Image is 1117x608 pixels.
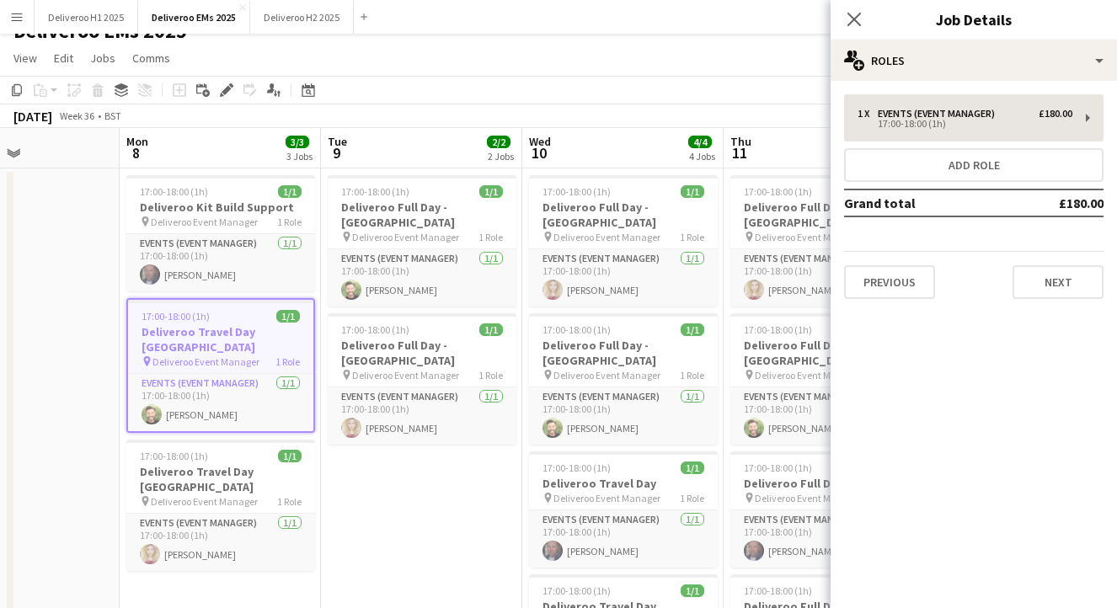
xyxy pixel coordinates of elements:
span: Tue [328,134,347,149]
span: 17:00-18:00 (1h) [744,584,812,597]
app-card-role: Events (Event Manager)1/117:00-18:00 (1h)[PERSON_NAME] [730,249,919,307]
h3: Deliveroo Full Day - [GEOGRAPHIC_DATA] [328,200,516,230]
span: 1 Role [478,369,503,381]
span: 1/1 [276,310,300,323]
span: 17:00-18:00 (1h) [744,323,812,336]
span: Deliveroo Event Manager [352,369,459,381]
td: £180.00 [1003,189,1104,216]
span: 8 [124,143,148,163]
span: 10 [526,143,551,163]
div: 17:00-18:00 (1h)1/1Deliveroo Travel Day [GEOGRAPHIC_DATA] Deliveroo Event Manager1 RoleEvents (Ev... [126,440,315,571]
span: Deliveroo Event Manager [152,355,259,368]
span: 1 Role [680,231,704,243]
app-card-role: Events (Event Manager)1/117:00-18:00 (1h)[PERSON_NAME] [328,387,516,445]
div: BST [104,109,121,122]
app-card-role: Events (Event Manager)1/117:00-18:00 (1h)[PERSON_NAME] [529,510,718,568]
app-card-role: Events (Event Manager)1/117:00-18:00 (1h)[PERSON_NAME] [126,514,315,571]
span: 1 Role [680,369,704,381]
span: 1/1 [479,185,503,198]
div: 4 Jobs [689,150,715,163]
a: Edit [47,47,80,69]
span: 1/1 [681,461,704,474]
h3: Deliveroo Full Day - RGU [730,476,919,491]
div: 17:00-18:00 (1h) [858,120,1072,128]
span: 9 [325,143,347,163]
div: £180.00 [1039,108,1072,120]
app-job-card: 17:00-18:00 (1h)1/1Deliveroo Travel Day [GEOGRAPHIC_DATA] Deliveroo Event Manager1 RoleEvents (Ev... [126,298,315,433]
span: 11 [728,143,751,163]
td: Grand total [844,189,1003,216]
span: 17:00-18:00 (1h) [140,450,208,462]
a: Jobs [83,47,122,69]
app-card-role: Events (Event Manager)1/117:00-18:00 (1h)[PERSON_NAME] [730,510,919,568]
app-card-role: Events (Event Manager)1/117:00-18:00 (1h)[PERSON_NAME] [529,387,718,445]
app-card-role: Events (Event Manager)1/117:00-18:00 (1h)[PERSON_NAME] [730,387,919,445]
span: Week 36 [56,109,98,122]
app-job-card: 17:00-18:00 (1h)1/1Deliveroo Full Day - RGU Deliveroo Event Manager1 RoleEvents (Event Manager)1/... [730,451,919,568]
span: 1 Role [277,216,302,228]
span: 1 Role [277,495,302,508]
span: 1/1 [681,584,704,597]
button: Add role [844,148,1104,182]
app-job-card: 17:00-18:00 (1h)1/1Deliveroo Full Day - [GEOGRAPHIC_DATA] Deliveroo Event Manager1 RoleEvents (Ev... [328,175,516,307]
span: Deliveroo Event Manager [755,492,862,504]
span: 1/1 [278,450,302,462]
h3: Deliveroo Travel Day [529,476,718,491]
app-job-card: 17:00-18:00 (1h)1/1Deliveroo Kit Build Support Deliveroo Event Manager1 RoleEvents (Event Manager... [126,175,315,291]
span: View [13,51,37,66]
span: Deliveroo Event Manager [553,369,660,381]
span: 1/1 [278,185,302,198]
span: 17:00-18:00 (1h) [542,185,611,198]
app-job-card: 17:00-18:00 (1h)1/1Deliveroo Travel Day Deliveroo Event Manager1 RoleEvents (Event Manager)1/117:... [529,451,718,568]
span: Jobs [90,51,115,66]
span: 1 Role [478,231,503,243]
h3: Deliveroo Travel Day [GEOGRAPHIC_DATA] [128,324,313,355]
h3: Deliveroo Full Day - [GEOGRAPHIC_DATA] [328,338,516,368]
app-card-role: Events (Event Manager)1/117:00-18:00 (1h)[PERSON_NAME] [126,234,315,291]
span: Mon [126,134,148,149]
span: Wed [529,134,551,149]
button: Deliveroo EMs 2025 [138,1,250,34]
span: Deliveroo Event Manager [755,231,862,243]
span: 17:00-18:00 (1h) [341,323,409,336]
span: 2/2 [487,136,510,148]
h3: Deliveroo Travel Day [GEOGRAPHIC_DATA] [126,464,315,494]
span: 4/4 [688,136,712,148]
span: Deliveroo Event Manager [553,492,660,504]
span: 17:00-18:00 (1h) [542,584,611,597]
button: Next [1013,265,1104,299]
app-job-card: 17:00-18:00 (1h)1/1Deliveroo Full Day - [GEOGRAPHIC_DATA] Deliveroo Event Manager1 RoleEvents (Ev... [529,175,718,307]
span: 1/1 [681,185,704,198]
h3: Deliveroo Full Day - [GEOGRAPHIC_DATA] [529,338,718,368]
div: Events (Event Manager) [878,108,1002,120]
span: 1/1 [681,323,704,336]
button: Deliveroo H1 2025 [35,1,138,34]
app-card-role: Events (Event Manager)1/117:00-18:00 (1h)[PERSON_NAME] [529,249,718,307]
a: View [7,47,44,69]
span: 17:00-18:00 (1h) [542,323,611,336]
div: 1 x [858,108,878,120]
span: Thu [730,134,751,149]
div: 17:00-18:00 (1h)1/1Deliveroo Full Day - [GEOGRAPHIC_DATA] Deliveroo Event Manager1 RoleEvents (Ev... [529,313,718,445]
h3: Deliveroo Kit Build Support [126,200,315,215]
app-job-card: 17:00-18:00 (1h)1/1Deliveroo Full Day - [GEOGRAPHIC_DATA] Deliveroo Event Manager1 RoleEvents (Ev... [730,175,919,307]
button: Deliveroo H2 2025 [250,1,354,34]
a: Comms [126,47,177,69]
span: 17:00-18:00 (1h) [341,185,409,198]
span: Comms [132,51,170,66]
span: Edit [54,51,73,66]
h3: Deliveroo Full Day - [GEOGRAPHIC_DATA] [529,200,718,230]
span: Deliveroo Event Manager [352,231,459,243]
app-card-role: Events (Event Manager)1/117:00-18:00 (1h)[PERSON_NAME] [128,374,313,431]
button: Previous [844,265,935,299]
app-card-role: Events (Event Manager)1/117:00-18:00 (1h)[PERSON_NAME] [328,249,516,307]
div: 17:00-18:00 (1h)1/1Deliveroo Full Day - [GEOGRAPHIC_DATA] Deliveroo Event Manager1 RoleEvents (Ev... [730,313,919,445]
span: 17:00-18:00 (1h) [142,310,210,323]
app-job-card: 17:00-18:00 (1h)1/1Deliveroo Full Day - [GEOGRAPHIC_DATA] Deliveroo Event Manager1 RoleEvents (Ev... [328,313,516,445]
h3: Deliveroo Full Day - [GEOGRAPHIC_DATA] [730,338,919,368]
